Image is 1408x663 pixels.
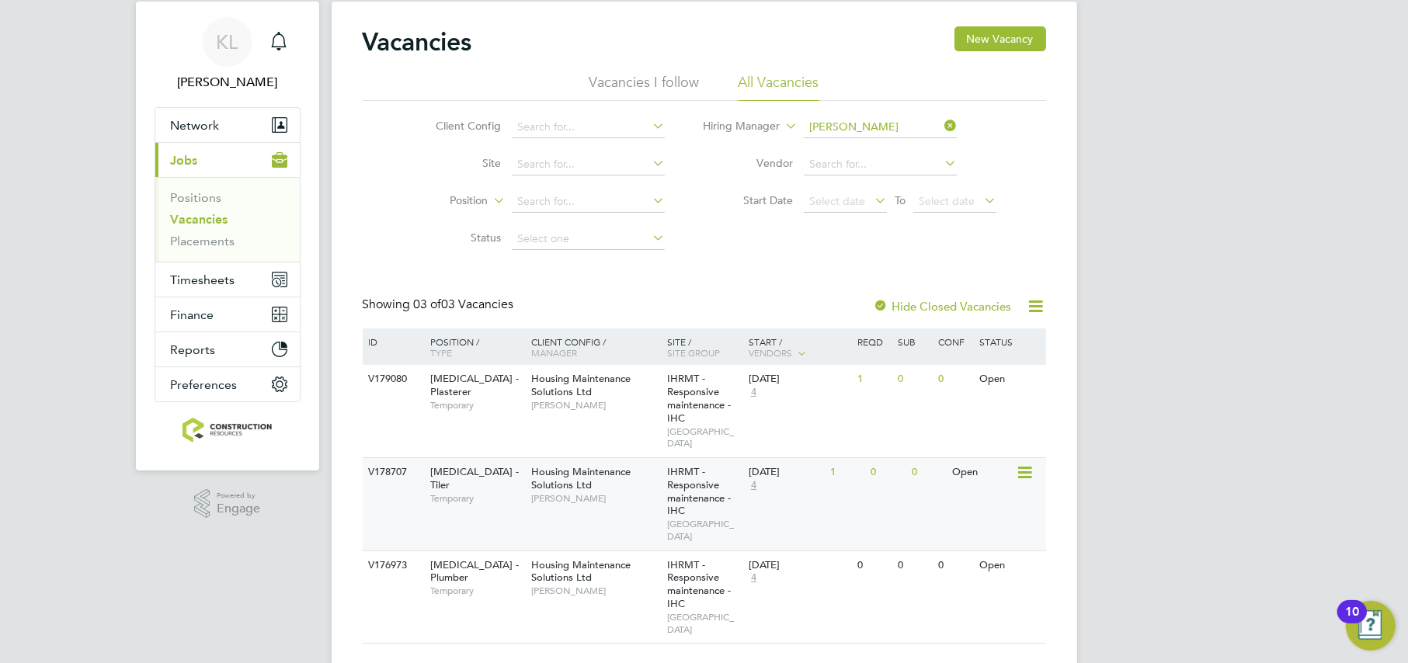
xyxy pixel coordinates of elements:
[365,458,419,487] div: V178707
[704,193,793,207] label: Start Date
[667,611,741,635] span: [GEOGRAPHIC_DATA]
[867,458,907,487] div: 0
[155,143,300,177] button: Jobs
[804,154,957,175] input: Search for...
[171,272,235,287] span: Timesheets
[853,328,894,355] div: Reqd
[749,479,759,492] span: 4
[155,177,300,262] div: Jobs
[363,297,517,313] div: Showing
[749,346,792,359] span: Vendors
[1345,612,1359,632] div: 10
[667,425,741,450] span: [GEOGRAPHIC_DATA]
[908,458,948,487] div: 0
[398,193,488,209] label: Position
[155,297,300,331] button: Finance
[430,372,519,398] span: [MEDICAL_DATA] - Plasterer
[531,399,659,411] span: [PERSON_NAME]
[194,489,260,519] a: Powered byEngage
[874,299,1012,314] label: Hide Closed Vacancies
[919,194,975,208] span: Select date
[171,153,198,168] span: Jobs
[414,297,442,312] span: 03 of
[589,73,700,101] li: Vacancies I follow
[430,558,519,585] span: [MEDICAL_DATA] - Plumber
[749,571,759,585] span: 4
[171,212,228,227] a: Vacancies
[430,585,523,597] span: Temporary
[412,156,501,170] label: Site
[804,116,957,138] input: Search for...
[853,551,894,580] div: 0
[745,328,853,367] div: Start /
[171,190,222,205] a: Positions
[527,328,663,366] div: Client Config /
[155,332,300,366] button: Reports
[217,489,260,502] span: Powered by
[975,551,1043,580] div: Open
[414,297,514,312] span: 03 Vacancies
[749,386,759,399] span: 4
[894,365,934,394] div: 0
[155,262,300,297] button: Timesheets
[171,342,216,357] span: Reports
[512,116,665,138] input: Search for...
[948,458,1016,487] div: Open
[155,108,300,142] button: Network
[512,154,665,175] input: Search for...
[739,73,819,101] li: All Vacancies
[809,194,865,208] span: Select date
[217,32,238,52] span: KL
[531,585,659,597] span: [PERSON_NAME]
[155,73,301,92] span: Kate Lomax
[749,466,822,479] div: [DATE]
[975,328,1043,355] div: Status
[512,191,665,213] input: Search for...
[430,465,519,491] span: [MEDICAL_DATA] - Tiler
[365,328,419,355] div: ID
[704,156,793,170] label: Vendor
[183,418,272,443] img: construction-resources-logo-retina.png
[531,465,631,491] span: Housing Maintenance Solutions Ltd
[155,17,301,92] a: KL[PERSON_NAME]
[531,372,631,398] span: Housing Maintenance Solutions Ltd
[667,465,731,518] span: IHRMT - Responsive maintenance - IHC
[935,551,975,580] div: 0
[531,346,577,359] span: Manager
[430,399,523,411] span: Temporary
[667,346,720,359] span: Site Group
[853,365,894,394] div: 1
[171,377,238,392] span: Preferences
[667,518,741,542] span: [GEOGRAPHIC_DATA]
[412,119,501,133] label: Client Config
[430,346,452,359] span: Type
[894,328,934,355] div: Sub
[826,458,867,487] div: 1
[749,373,850,386] div: [DATE]
[531,492,659,505] span: [PERSON_NAME]
[412,231,501,245] label: Status
[1346,601,1396,651] button: Open Resource Center, 10 new notifications
[155,367,300,401] button: Preferences
[365,551,419,580] div: V176973
[975,365,1043,394] div: Open
[894,551,934,580] div: 0
[171,118,220,133] span: Network
[365,365,419,394] div: V179080
[935,328,975,355] div: Conf
[663,328,745,366] div: Site /
[419,328,527,366] div: Position /
[890,190,910,210] span: To
[136,2,319,470] nav: Main navigation
[935,365,975,394] div: 0
[512,228,665,250] input: Select one
[531,558,631,585] span: Housing Maintenance Solutions Ltd
[749,559,850,572] div: [DATE]
[155,418,301,443] a: Go to home page
[171,307,214,322] span: Finance
[217,502,260,515] span: Engage
[954,26,1046,51] button: New Vacancy
[430,492,523,505] span: Temporary
[363,26,472,57] h2: Vacancies
[171,234,235,248] a: Placements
